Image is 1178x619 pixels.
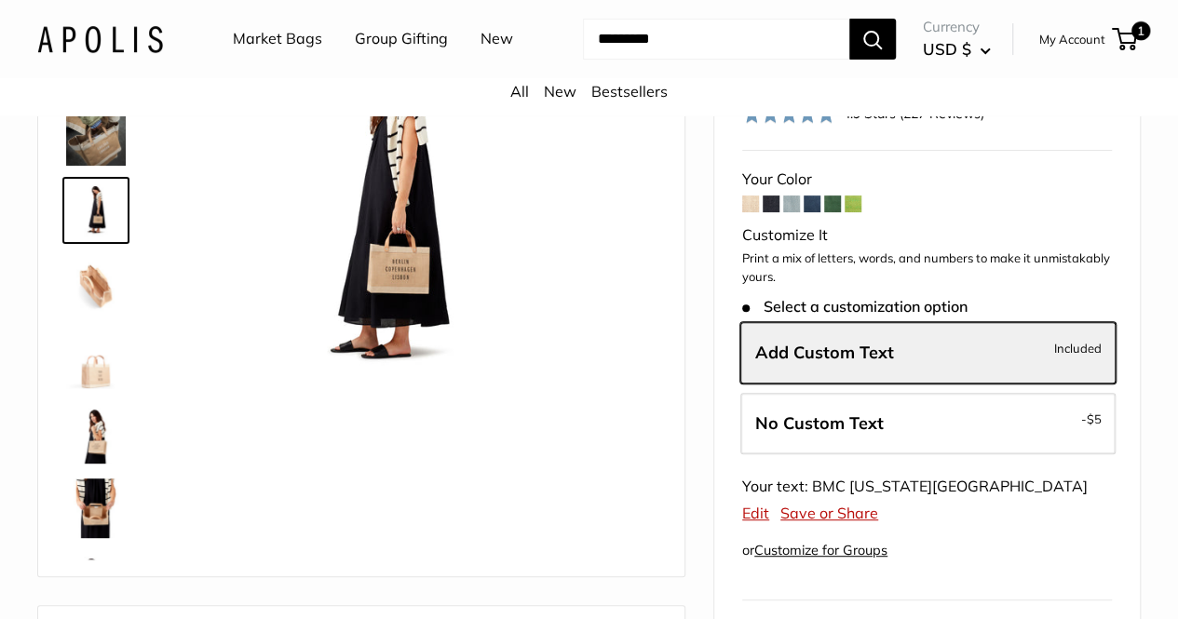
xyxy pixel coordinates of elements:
button: Search [849,19,896,60]
label: Add Custom Text [740,322,1116,384]
a: Petite Market Bag in Natural [62,83,129,169]
img: Petite Market Bag in Natural [188,12,582,406]
button: USD $ [923,34,991,64]
img: Petite Market Bag in Natural [66,404,126,464]
a: Petite Market Bag in Natural [62,475,129,542]
img: Petite Market Bag in Natural [66,478,126,538]
a: Edit [742,504,769,522]
div: Your Color [742,166,1112,194]
span: Add Custom Text [755,342,894,363]
input: Search... [583,19,849,60]
span: No Custom Text [755,412,884,434]
div: Customize It [742,222,1112,249]
a: 1 [1114,28,1137,50]
a: Petite Market Bag in Natural [62,177,129,244]
label: Leave Blank [740,393,1116,454]
span: 1 [1131,21,1150,40]
span: $5 [1087,411,1102,426]
a: description_Spacious inner area with room for everything. [62,251,129,318]
a: My Account [1039,28,1105,50]
a: New [481,25,513,53]
span: USD $ [923,39,971,59]
div: or [742,538,887,563]
a: Group Gifting [355,25,448,53]
span: Currency [923,14,991,40]
span: Included [1054,337,1102,359]
a: All [510,82,529,101]
iframe: Sign Up via Text for Offers [15,548,199,604]
img: Apolis [37,25,163,52]
a: New [544,82,576,101]
span: - [1081,408,1102,430]
img: Petite Market Bag in Natural [66,330,126,389]
a: Petite Market Bag in Natural [62,326,129,393]
span: Select a customization option [742,298,967,316]
span: Your text: BMC [US_STATE][GEOGRAPHIC_DATA] [742,477,1088,495]
a: Customize for Groups [754,542,887,558]
a: Bestsellers [591,82,668,101]
img: Petite Market Bag in Natural [66,181,126,240]
a: Save or Share [780,504,878,522]
a: Market Bags [233,25,322,53]
a: Petite Market Bag in Natural [62,400,129,467]
p: Print a mix of letters, words, and numbers to make it unmistakably yours. [742,249,1112,286]
img: description_Spacious inner area with room for everything. [66,255,126,315]
img: Petite Market Bag in Natural [66,87,126,166]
